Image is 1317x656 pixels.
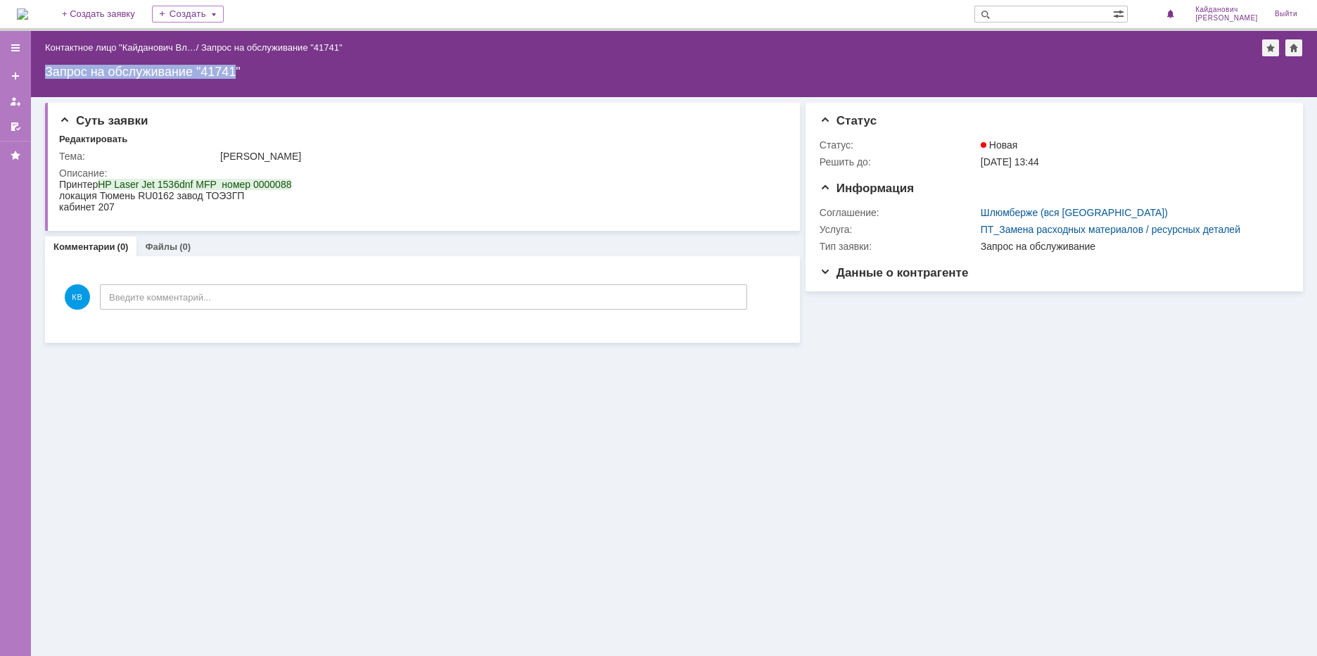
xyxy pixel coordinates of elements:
[820,139,978,151] div: Статус:
[179,241,191,252] div: (0)
[981,139,1018,151] span: Новая
[117,241,129,252] div: (0)
[981,207,1168,218] a: Шлюмберже (вся [GEOGRAPHIC_DATA])
[1195,14,1258,23] span: [PERSON_NAME]
[45,42,196,53] a: Контактное лицо "Кайданович Вл…
[59,134,127,145] div: Редактировать
[152,6,224,23] div: Создать
[201,42,343,53] div: Запрос на обслуживание "41741"
[1113,6,1127,20] span: Расширенный поиск
[17,8,28,20] a: Перейти на домашнюю страницу
[820,224,978,235] div: Услуга:
[820,241,978,252] div: Тип заявки:
[981,224,1240,235] a: ПТ_Замена расходных материалов / ресурсных деталей
[981,241,1282,252] div: Запрос на обслуживание
[981,156,1039,168] span: [DATE] 13:44
[1195,6,1258,14] span: Кайданович
[1285,39,1302,56] div: Сделать домашней страницей
[59,114,148,127] span: Суть заявки
[53,241,115,252] a: Комментарии
[820,266,969,279] span: Данные о контрагенте
[59,151,217,162] div: Тема:
[820,156,978,168] div: Решить до:
[4,65,27,87] a: Создать заявку
[4,90,27,113] a: Мои заявки
[17,8,28,20] img: logo
[4,115,27,138] a: Мои согласования
[220,151,778,162] div: [PERSON_NAME]
[145,241,177,252] a: Файлы
[45,42,201,53] div: /
[59,168,781,179] div: Описание:
[820,182,914,195] span: Информация
[820,207,978,218] div: Соглашение:
[45,65,1303,79] div: Запрос на обслуживание "41741"
[1262,39,1279,56] div: Добавить в избранное
[65,284,90,310] span: КВ
[820,114,877,127] span: Статус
